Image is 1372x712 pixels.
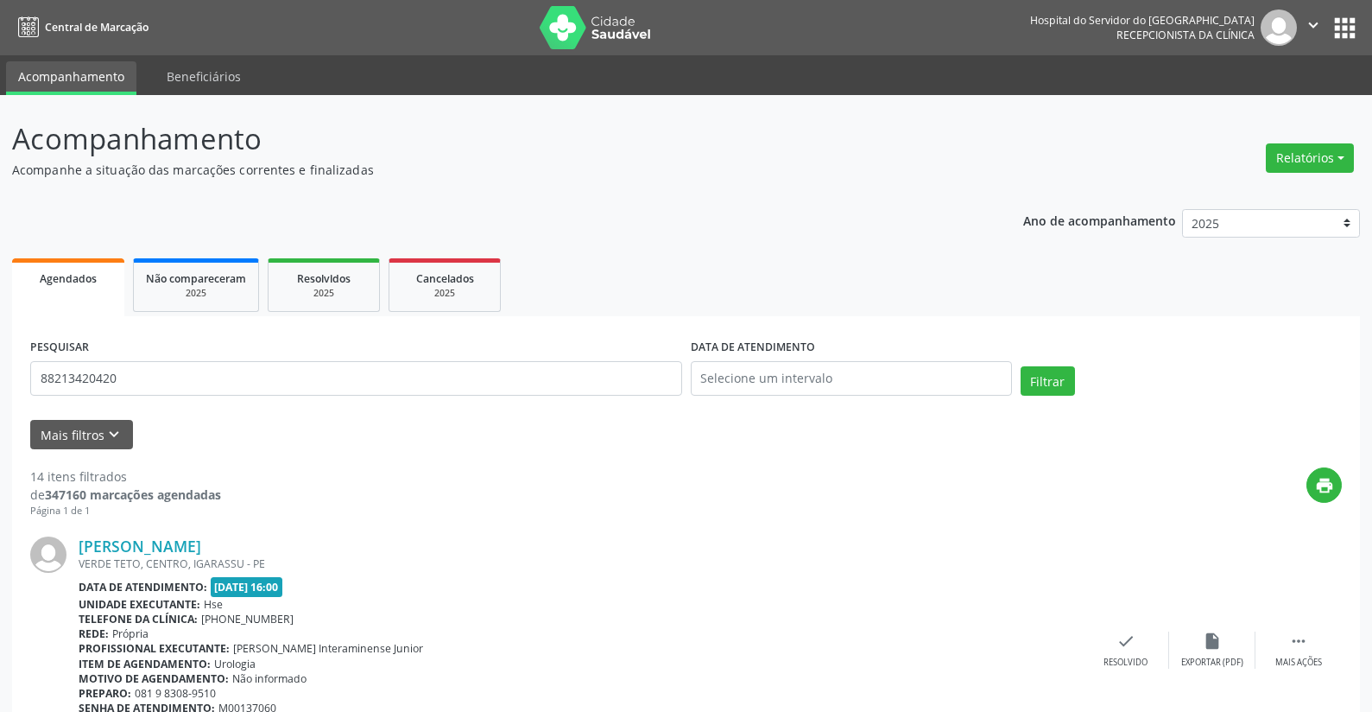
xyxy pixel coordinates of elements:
span: Agendados [40,271,97,286]
span: [PERSON_NAME] Interaminense Junior [233,641,423,656]
input: Selecione um intervalo [691,361,1012,396]
button: print [1306,467,1342,503]
div: Mais ações [1275,657,1322,669]
i: check [1116,632,1135,651]
span: Própria [112,626,149,641]
span: Recepcionista da clínica [1116,28,1255,42]
div: VERDE TETO, CENTRO, IGARASSU - PE [79,556,1083,571]
label: DATA DE ATENDIMENTO [691,334,815,361]
div: 2025 [281,287,367,300]
i: print [1315,476,1334,495]
p: Acompanhe a situação das marcações correntes e finalizadas [12,161,956,179]
span: 081 9 8308-9510 [135,686,216,701]
b: Motivo de agendamento: [79,671,229,686]
span: [DATE] 16:00 [211,577,283,597]
div: Exportar (PDF) [1181,657,1243,669]
i:  [1304,16,1323,35]
div: 2025 [146,287,246,300]
b: Telefone da clínica: [79,612,198,626]
a: Central de Marcação [12,13,149,41]
img: img [1261,10,1297,46]
b: Preparo: [79,686,131,701]
i:  [1289,632,1308,651]
button: Relatórios [1266,143,1354,173]
a: Acompanhamento [6,61,136,95]
img: img [30,537,66,573]
span: [PHONE_NUMBER] [201,612,294,626]
div: de [30,486,221,504]
span: Hse [204,597,223,612]
a: Beneficiários [155,61,253,92]
span: Central de Marcação [45,20,149,35]
span: Não informado [232,671,307,686]
span: Urologia [214,657,256,671]
div: 2025 [401,287,488,300]
div: Hospital do Servidor do [GEOGRAPHIC_DATA] [1030,13,1255,28]
b: Unidade executante: [79,597,200,612]
p: Ano de acompanhamento [1023,209,1176,231]
button: Mais filtroskeyboard_arrow_down [30,420,133,450]
div: Resolvido [1103,657,1148,669]
i: insert_drive_file [1203,632,1222,651]
b: Item de agendamento: [79,657,211,671]
b: Data de atendimento: [79,580,207,594]
div: Página 1 de 1 [30,504,221,518]
input: Nome, código do beneficiário ou CPF [30,361,682,396]
button: apps [1330,13,1360,43]
div: 14 itens filtrados [30,467,221,486]
label: PESQUISAR [30,334,89,361]
span: Cancelados [416,271,474,286]
strong: 347160 marcações agendadas [45,486,221,503]
button:  [1297,10,1330,46]
span: Não compareceram [146,271,246,286]
button: Filtrar [1021,366,1075,396]
b: Profissional executante: [79,641,230,656]
a: [PERSON_NAME] [79,537,201,556]
b: Rede: [79,626,109,641]
span: Resolvidos [297,271,351,286]
i: keyboard_arrow_down [104,425,123,444]
p: Acompanhamento [12,118,956,161]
